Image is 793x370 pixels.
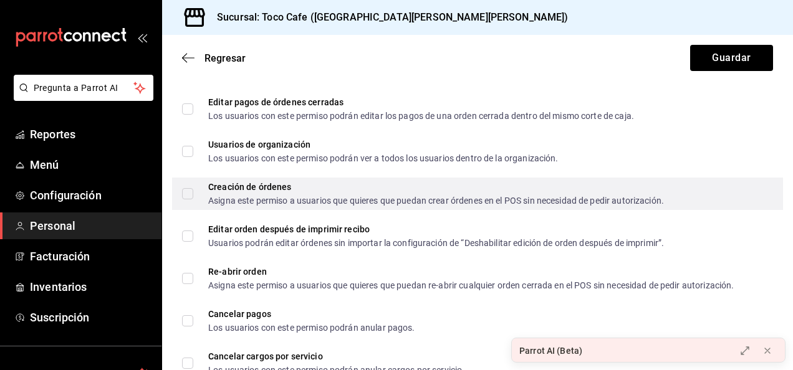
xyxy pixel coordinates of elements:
[30,278,151,295] span: Inventarios
[519,344,582,358] div: Parrot AI (Beta)
[208,196,664,205] div: Asigna este permiso a usuarios que quieres que puedan crear órdenes en el POS sin necesidad de pe...
[208,281,734,290] div: Asigna este permiso a usuarios que quieres que puedan re-abrir cualquier orden cerrada en el POS ...
[208,225,664,234] div: Editar orden después de imprimir recibo
[30,248,151,265] span: Facturación
[208,239,664,247] div: Usuarios podrán editar órdenes sin importar la configuración de “Deshabilitar edición de orden de...
[208,267,734,276] div: Re-abrir orden
[137,32,147,42] button: open_drawer_menu
[30,309,151,326] span: Suscripción
[208,352,464,361] div: Cancelar cargos por servicio
[207,10,569,25] h3: Sucursal: Toco Cafe ([GEOGRAPHIC_DATA][PERSON_NAME][PERSON_NAME])
[182,52,246,64] button: Regresar
[208,111,634,120] div: Los usuarios con este permiso podrán editar los pagos de una orden cerrada dentro del mismo corte...
[204,52,246,64] span: Regresar
[690,45,773,71] button: Guardar
[208,98,634,107] div: Editar pagos de órdenes cerradas
[208,154,559,163] div: Los usuarios con este permiso podrán ver a todos los usuarios dentro de la organización.
[30,156,151,173] span: Menú
[30,187,151,204] span: Configuración
[34,82,134,95] span: Pregunta a Parrot AI
[208,310,415,318] div: Cancelar pagos
[208,323,415,332] div: Los usuarios con este permiso podrán anular pagos.
[14,75,153,101] button: Pregunta a Parrot AI
[9,90,153,103] a: Pregunta a Parrot AI
[208,140,559,149] div: Usuarios de organización
[30,217,151,234] span: Personal
[208,183,664,191] div: Creación de órdenes
[30,126,151,143] span: Reportes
